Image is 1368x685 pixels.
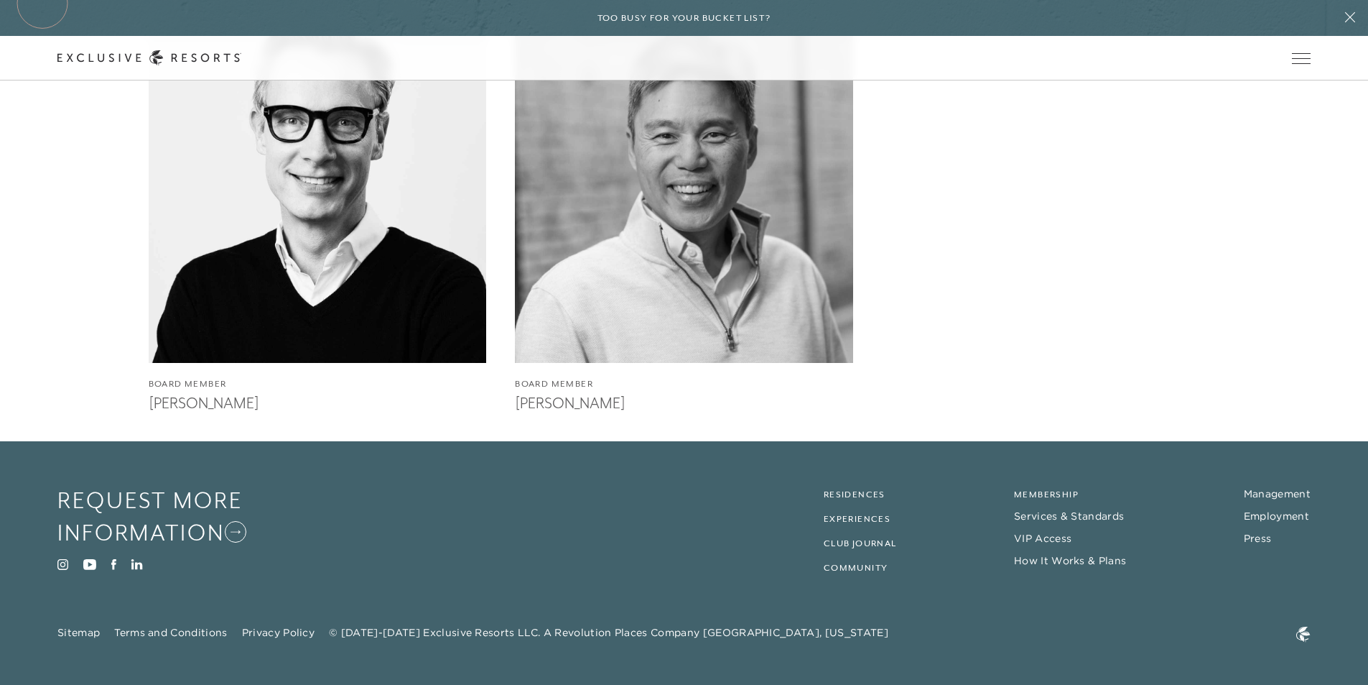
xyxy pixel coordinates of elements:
[149,377,487,391] h4: Board Member
[824,563,888,573] a: Community
[1292,53,1311,63] button: Open navigation
[1014,554,1126,567] a: How It Works & Plans
[1244,487,1311,500] a: Management
[57,484,303,548] a: Request More Information
[242,626,315,639] a: Privacy Policy
[515,25,853,413] a: Board Member[PERSON_NAME]
[149,391,487,413] h3: [PERSON_NAME]
[1014,510,1124,523] a: Services & Standards
[1244,510,1309,523] a: Employment
[824,538,897,548] a: Club Journal
[114,626,227,639] a: Terms and Conditions
[515,377,853,391] h4: Board Member
[149,25,487,413] a: Board Member[PERSON_NAME]
[824,514,890,524] a: Experiences
[1244,532,1272,545] a: Press
[329,625,888,640] span: © [DATE]-[DATE] Exclusive Resorts LLC. A Revolution Places Company [GEOGRAPHIC_DATA], [US_STATE]
[515,391,853,413] h3: [PERSON_NAME]
[597,12,771,25] h6: Too busy for your bucket list?
[57,626,100,639] a: Sitemap
[1014,489,1079,500] a: Membership
[1014,532,1071,545] a: VIP Access
[824,489,885,500] a: Residences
